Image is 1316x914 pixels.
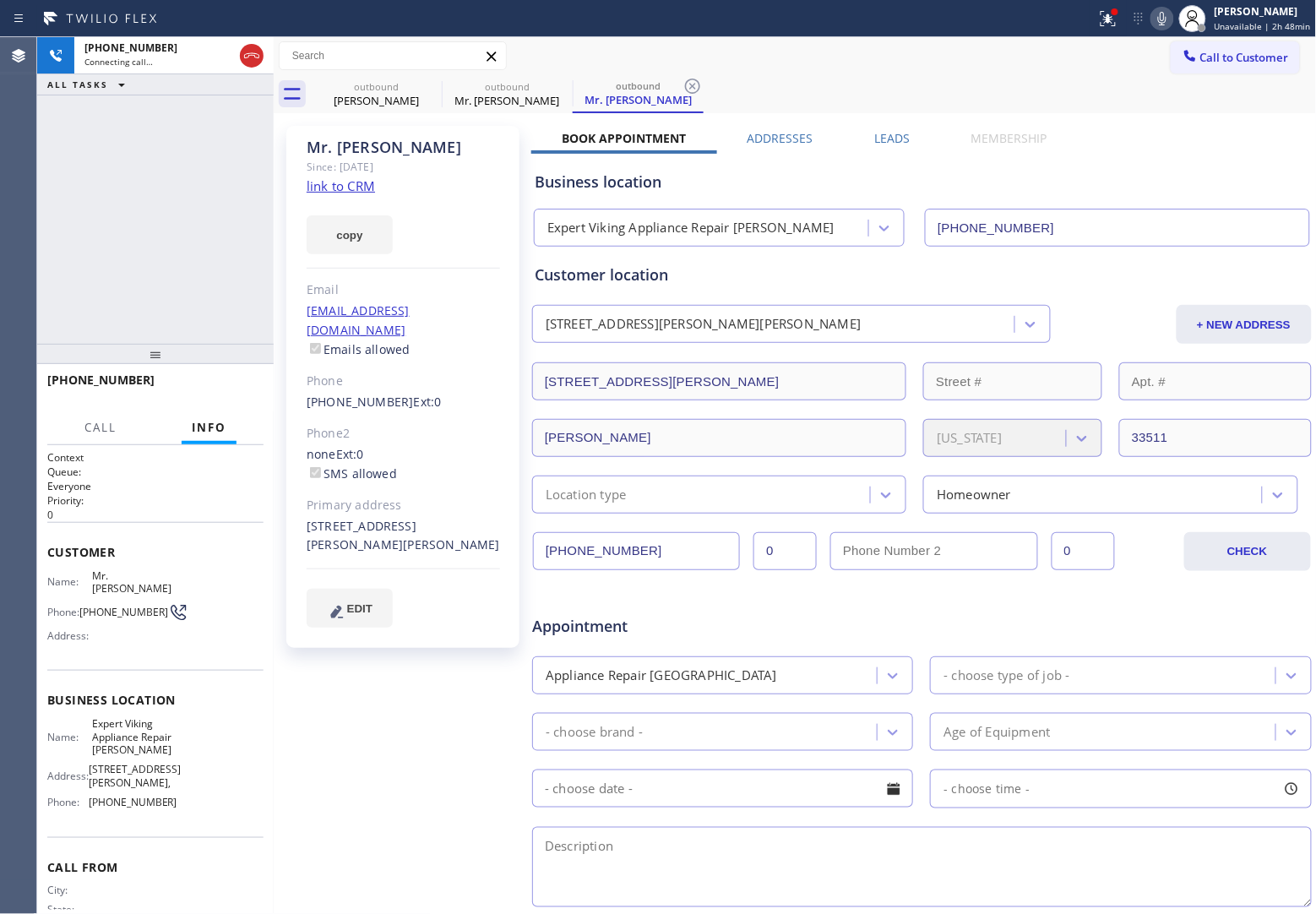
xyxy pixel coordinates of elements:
[1184,532,1311,571] button: CHECK
[1119,362,1312,400] input: Apt. #
[47,79,108,90] span: ALL TASKS
[546,666,777,685] div: Appliance Repair [GEOGRAPHIC_DATA]
[937,485,1011,504] div: Homeowner
[532,615,790,638] span: Appointment
[310,343,321,354] input: Emails allowed
[1119,419,1312,457] input: ZIP
[307,280,500,300] div: Email
[307,424,500,443] div: Phone2
[1177,305,1312,344] button: + NEW ADDRESS
[47,859,264,875] span: Call From
[79,606,168,618] span: [PHONE_NUMBER]
[307,589,393,628] button: EDIT
[943,781,1030,797] span: - choose time -
[74,411,127,444] button: Call
[307,157,500,177] div: Since: [DATE]
[84,41,177,55] span: [PHONE_NUMBER]
[313,75,440,113] div: Leo Delgado
[89,763,181,789] span: [STREET_ADDRESS][PERSON_NAME],
[84,420,117,435] span: Call
[313,93,440,108] div: [PERSON_NAME]
[307,496,500,515] div: Primary address
[925,209,1309,247] input: Phone Number
[414,394,442,410] span: Ext: 0
[562,130,686,146] label: Book Appointment
[92,569,177,596] span: Mr. [PERSON_NAME]
[240,44,264,68] button: Hang up
[535,264,1309,286] div: Customer location
[943,666,1069,685] div: - choose type of job -
[1215,4,1311,19] div: [PERSON_NAME]
[307,341,411,357] label: Emails allowed
[547,219,835,238] div: Expert Viking Appliance Repair [PERSON_NAME]
[47,796,89,808] span: Phone:
[443,80,571,93] div: outbound
[310,467,321,478] input: SMS allowed
[47,629,92,642] span: Address:
[546,485,627,504] div: Location type
[84,56,153,68] span: Connecting call…
[874,130,910,146] label: Leads
[443,75,571,113] div: Mr. Josh
[280,42,506,69] input: Search
[89,796,177,808] span: [PHONE_NUMBER]
[47,508,264,522] p: 0
[1171,41,1300,73] button: Call to Customer
[971,130,1047,146] label: Membership
[313,80,440,93] div: outbound
[47,479,264,493] p: Everyone
[47,884,92,897] span: City:
[533,532,740,570] input: Phone Number
[1200,50,1289,65] span: Call to Customer
[546,722,643,742] div: - choose brand -
[546,315,861,335] div: [STREET_ADDRESS][PERSON_NAME][PERSON_NAME]
[574,75,702,112] div: Mr. Josh
[47,493,264,508] h2: Priority:
[47,575,92,588] span: Name:
[47,770,89,782] span: Address:
[574,92,702,107] div: Mr. [PERSON_NAME]
[748,130,813,146] label: Addresses
[1150,7,1174,30] button: Mute
[307,302,410,338] a: [EMAIL_ADDRESS][DOMAIN_NAME]
[47,606,79,618] span: Phone:
[753,532,817,570] input: Ext.
[92,717,177,756] span: Expert Viking Appliance Repair [PERSON_NAME]
[307,465,397,481] label: SMS allowed
[923,362,1102,400] input: Street #
[47,544,264,560] span: Customer
[47,372,155,388] span: [PHONE_NUMBER]
[574,79,702,92] div: outbound
[37,74,142,95] button: ALL TASKS
[47,731,92,743] span: Name:
[532,770,913,808] input: - choose date -
[443,93,571,108] div: Mr. [PERSON_NAME]
[307,372,500,391] div: Phone
[830,532,1037,570] input: Phone Number 2
[532,419,906,457] input: City
[1215,20,1311,32] span: Unavailable | 2h 48min
[1052,532,1115,570] input: Ext. 2
[307,394,414,410] a: [PHONE_NUMBER]
[307,517,500,556] div: [STREET_ADDRESS][PERSON_NAME][PERSON_NAME]
[182,411,237,444] button: Info
[47,450,264,465] h1: Context
[307,138,500,157] div: Mr. [PERSON_NAME]
[307,445,500,484] div: none
[307,215,393,254] button: copy
[347,602,373,615] span: EDIT
[532,362,906,400] input: Address
[535,171,1309,193] div: Business location
[336,446,364,462] span: Ext: 0
[47,692,264,708] span: Business location
[192,420,226,435] span: Info
[47,465,264,479] h2: Queue:
[943,722,1050,742] div: Age of Equipment
[307,177,375,194] a: link to CRM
